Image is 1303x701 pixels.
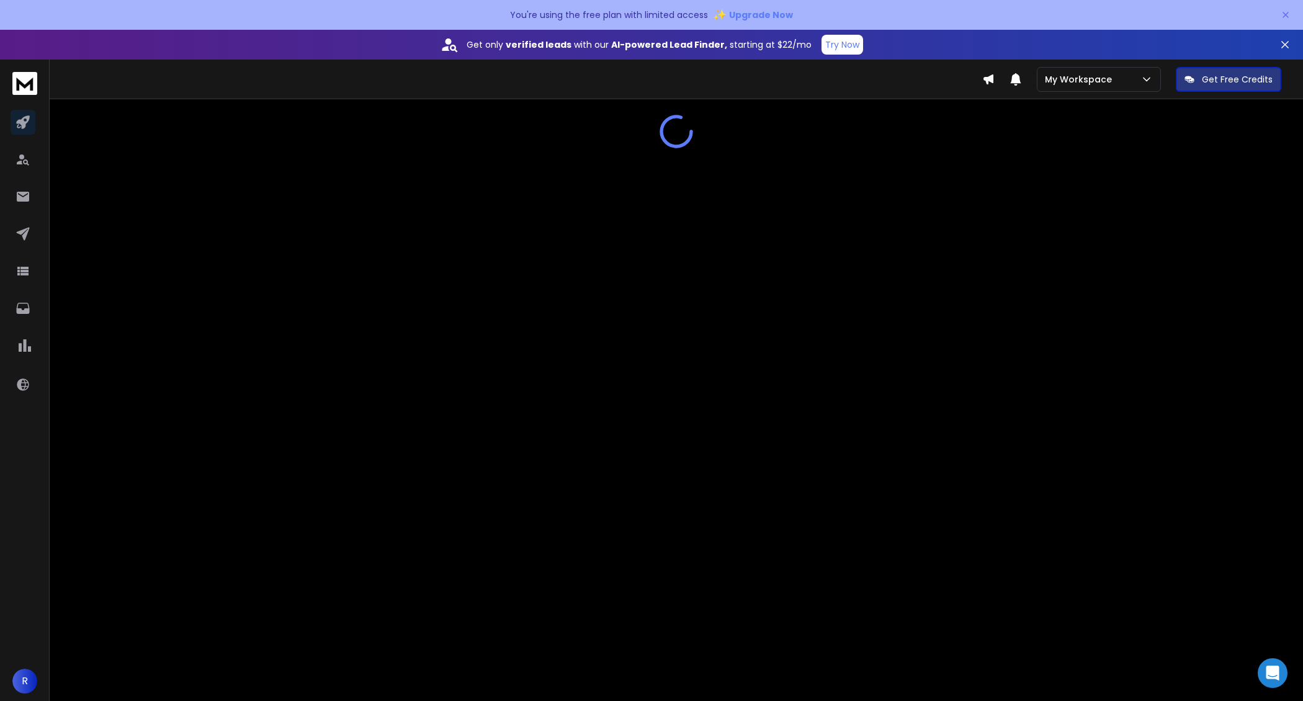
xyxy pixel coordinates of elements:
[1176,67,1281,92] button: Get Free Credits
[825,38,859,51] p: Try Now
[729,9,793,21] span: Upgrade Now
[611,38,727,51] strong: AI-powered Lead Finder,
[713,2,793,27] button: ✨Upgrade Now
[1202,73,1273,86] p: Get Free Credits
[1045,73,1117,86] p: My Workspace
[506,38,571,51] strong: verified leads
[467,38,812,51] p: Get only with our starting at $22/mo
[1258,658,1287,688] div: Open Intercom Messenger
[12,72,37,95] img: logo
[713,6,727,24] span: ✨
[12,669,37,694] button: R
[822,35,863,55] button: Try Now
[510,9,708,21] p: You're using the free plan with limited access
